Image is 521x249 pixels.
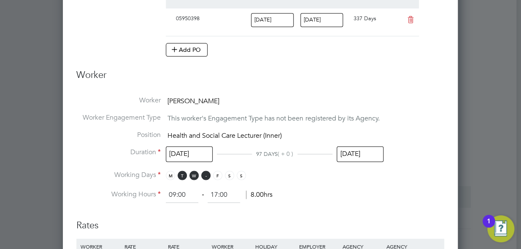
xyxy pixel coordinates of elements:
span: ( + 0 ) [278,150,293,158]
span: ‐ [200,190,205,199]
h3: Worker [76,69,444,88]
h3: Rates [76,211,444,232]
span: 337 Days [354,15,376,22]
span: M [166,171,175,180]
input: 08:00 [166,187,198,203]
input: Select one [337,146,383,162]
span: 8.00hrs [246,190,273,199]
span: [PERSON_NAME] [167,96,219,105]
label: Worker Engagement Type [76,113,161,122]
input: Select one [251,13,294,27]
label: Duration [76,148,161,157]
label: Worker [76,96,161,105]
button: Add PO [166,43,208,56]
span: This worker's Engagement Type has not been registered by its Agency. [167,114,379,122]
span: 05950398 [176,15,200,22]
span: F [213,171,222,180]
input: Select one [300,13,343,27]
span: S [225,171,234,180]
span: W [189,171,199,180]
span: S [237,171,246,180]
span: 97 DAYS [256,150,278,158]
div: 1 [487,221,491,232]
label: Working Days [76,171,161,179]
span: Health and Social Care Lecturer (Inner) [167,131,282,139]
button: Open Resource Center, 1 new notification [487,215,514,242]
label: Working Hours [76,190,161,199]
input: Select one [166,146,213,162]
span: T [201,171,211,180]
span: T [178,171,187,180]
input: 17:00 [208,187,240,203]
label: Position [76,131,161,139]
